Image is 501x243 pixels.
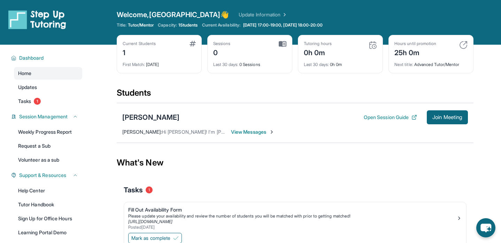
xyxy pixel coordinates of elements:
div: Hours until promotion [394,41,436,46]
img: Mark as complete [173,235,179,241]
span: Capacity: [158,22,177,28]
div: Current Students [123,41,156,46]
span: Mark as complete [131,235,170,242]
img: card [190,41,196,46]
img: Chevron Right [280,11,287,18]
div: [DATE] [123,58,196,67]
span: Support & Resources [19,172,66,179]
button: Session Management [16,113,78,120]
a: Weekly Progress Report [14,126,82,138]
span: Tasks [124,185,143,195]
div: 0 Sessions [213,58,286,67]
div: Sessions [213,41,231,46]
img: Chevron-Right [269,129,275,135]
span: Welcome, [GEOGRAPHIC_DATA] 👋 [117,10,229,20]
div: Posted [DATE] [128,224,456,230]
span: Last 30 days : [304,62,329,67]
div: Tutoring hours [304,41,332,46]
span: Dashboard [19,54,44,61]
img: logo [8,10,66,29]
div: 0h 0m [304,58,377,67]
span: 1 [34,98,41,105]
button: chat-button [476,218,495,237]
span: Title: [117,22,126,28]
button: Dashboard [16,54,78,61]
div: Students [117,87,473,103]
img: card [279,41,286,47]
a: Fill Out Availability FormPlease update your availability and review the number of students you w... [124,202,466,231]
span: [PERSON_NAME] : [122,129,162,135]
a: Sign Up for Office Hours [14,212,82,225]
div: Please update your availability and review the number of students you will be matched with prior ... [128,213,456,219]
a: Updates [14,81,82,94]
button: Join Meeting [427,110,468,124]
img: card [459,41,468,49]
a: Home [14,67,82,80]
div: [PERSON_NAME] [122,112,179,122]
a: Update Information [239,11,287,18]
span: Current Availability: [202,22,240,28]
img: card [369,41,377,49]
span: Home [18,70,31,77]
a: [URL][DOMAIN_NAME] [128,219,172,224]
span: [DATE] 17:00-19:00, [DATE] 18:00-20:00 [243,22,323,28]
span: Session Management [19,113,68,120]
span: 1 Students [178,22,198,28]
a: [DATE] 17:00-19:00, [DATE] 18:00-20:00 [242,22,324,28]
div: 1 [123,46,156,58]
button: Open Session Guide [364,114,417,121]
a: Help Center [14,184,82,197]
span: View Messages [231,128,275,135]
a: Request a Sub [14,140,82,152]
div: 0 [213,46,231,58]
span: Join Meeting [432,115,462,119]
a: Learning Portal Demo [14,226,82,239]
a: Tutor Handbook [14,198,82,211]
a: Volunteer as a sub [14,154,82,166]
div: Fill Out Availability Form [128,206,456,213]
span: First Match : [123,62,145,67]
div: What's New [117,147,473,178]
span: Tutor/Mentor [128,22,154,28]
span: Next title : [394,62,413,67]
div: 0h 0m [304,46,332,58]
div: 25h 0m [394,46,436,58]
div: Advanced Tutor/Mentor [394,58,468,67]
span: Last 30 days : [213,62,238,67]
span: Updates [18,84,37,91]
button: Support & Resources [16,172,78,179]
span: 1 [146,186,153,193]
span: Tasks [18,98,31,105]
a: Tasks1 [14,95,82,108]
